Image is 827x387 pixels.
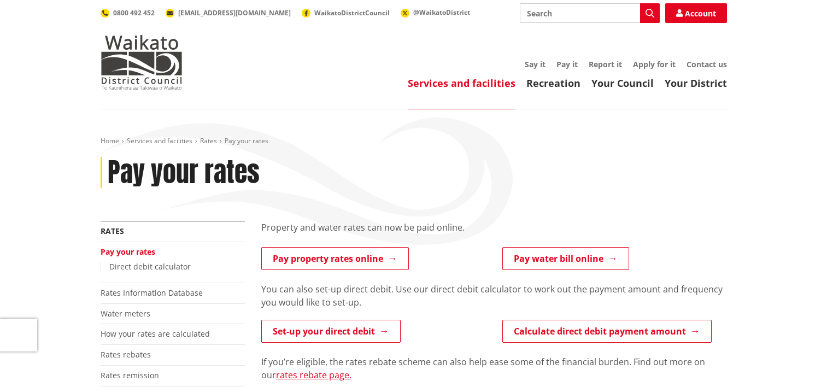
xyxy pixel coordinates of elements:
[261,355,727,382] p: If you’re eligible, the rates rebate scheme can also help ease some of the financial burden. Find...
[109,261,191,272] a: Direct debit calculator
[589,59,622,69] a: Report it
[502,247,629,270] a: Pay water bill online
[101,35,183,90] img: Waikato District Council - Te Kaunihera aa Takiwaa o Waikato
[101,8,155,17] a: 0800 492 452
[101,308,150,319] a: Water meters
[302,8,390,17] a: WaikatoDistrictCouncil
[276,369,351,381] a: rates rebate page.
[665,77,727,90] a: Your District
[200,136,217,145] a: Rates
[101,226,124,236] a: Rates
[127,136,192,145] a: Services and facilities
[101,137,727,146] nav: breadcrumb
[101,349,151,360] a: Rates rebates
[526,77,580,90] a: Recreation
[261,320,401,343] a: Set-up your direct debit
[314,8,390,17] span: WaikatoDistrictCouncil
[101,288,203,298] a: Rates Information Database
[166,8,291,17] a: [EMAIL_ADDRESS][DOMAIN_NAME]
[101,329,210,339] a: How your rates are calculated
[101,136,119,145] a: Home
[261,283,727,309] p: You can also set-up direct debit. Use our direct debit calculator to work out the payment amount ...
[101,370,159,380] a: Rates remission
[665,3,727,23] a: Account
[520,3,660,23] input: Search input
[413,8,470,17] span: @WaikatoDistrict
[525,59,546,69] a: Say it
[108,157,260,189] h1: Pay your rates
[502,320,712,343] a: Calculate direct debit payment amount
[178,8,291,17] span: [EMAIL_ADDRESS][DOMAIN_NAME]
[408,77,515,90] a: Services and facilities
[113,8,155,17] span: 0800 492 452
[401,8,470,17] a: @WaikatoDistrict
[261,221,727,247] div: Property and water rates can now be paid online.
[687,59,727,69] a: Contact us
[225,136,268,145] span: Pay your rates
[101,247,155,257] a: Pay your rates
[633,59,676,69] a: Apply for it
[556,59,578,69] a: Pay it
[261,247,409,270] a: Pay property rates online
[591,77,654,90] a: Your Council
